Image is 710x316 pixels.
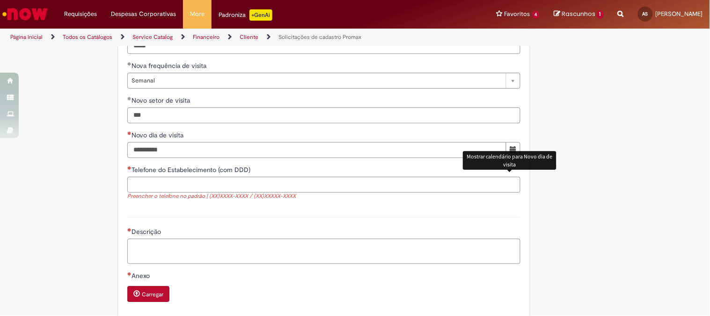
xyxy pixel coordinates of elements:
[562,9,595,18] span: Rascunhos
[278,33,361,41] a: Solicitações de cadastro Promax
[132,61,208,70] span: Nova frequência de visita
[127,38,520,54] input: Código Promax do Cliente
[190,9,205,19] span: More
[132,33,173,41] a: Service Catalog
[127,97,132,100] span: Obrigatório Preenchido
[132,131,185,139] span: Novo dia de visita
[127,228,132,232] span: Necessários
[506,142,520,158] button: Mostrar calendário para Novo dia de visita
[63,33,112,41] a: Todos os Catálogos
[7,29,466,46] ul: Trilhas de página
[127,62,132,66] span: Obrigatório Preenchido
[127,131,132,135] span: Necessários
[1,5,49,23] img: ServiceNow
[127,239,520,264] textarea: Descrição
[656,10,703,18] span: [PERSON_NAME]
[132,166,252,174] span: Telefone do Estabelecimento (com DDD)
[193,33,220,41] a: Financeiro
[132,73,501,88] span: Semanal
[10,33,43,41] a: Página inicial
[111,9,176,19] span: Despesas Corporativas
[249,9,272,21] p: +GenAi
[463,151,556,170] div: Mostrar calendário para Novo dia de visita
[142,291,163,298] small: Carregar
[132,96,192,105] span: Novo setor de visita
[127,166,132,170] span: Necessários
[643,11,648,17] span: AS
[127,272,132,276] span: Necessários
[132,227,163,236] span: Descrição
[127,142,506,158] input: Novo dia de visita
[127,177,520,193] input: Telefone do Estabelecimento (com DDD)
[554,10,604,19] a: Rascunhos
[64,9,97,19] span: Requisições
[132,271,152,280] span: Anexo
[219,9,272,21] div: Padroniza
[240,33,258,41] a: Cliente
[127,107,520,123] input: Novo setor de visita
[127,286,169,302] button: Carregar anexo de Anexo Required
[127,193,520,201] div: Preencher o telefone no padrão | (XX)XXXX-XXXX / (XX)XXXXX-XXXX
[505,9,530,19] span: Favoritos
[597,10,604,19] span: 1
[532,11,540,19] span: 4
